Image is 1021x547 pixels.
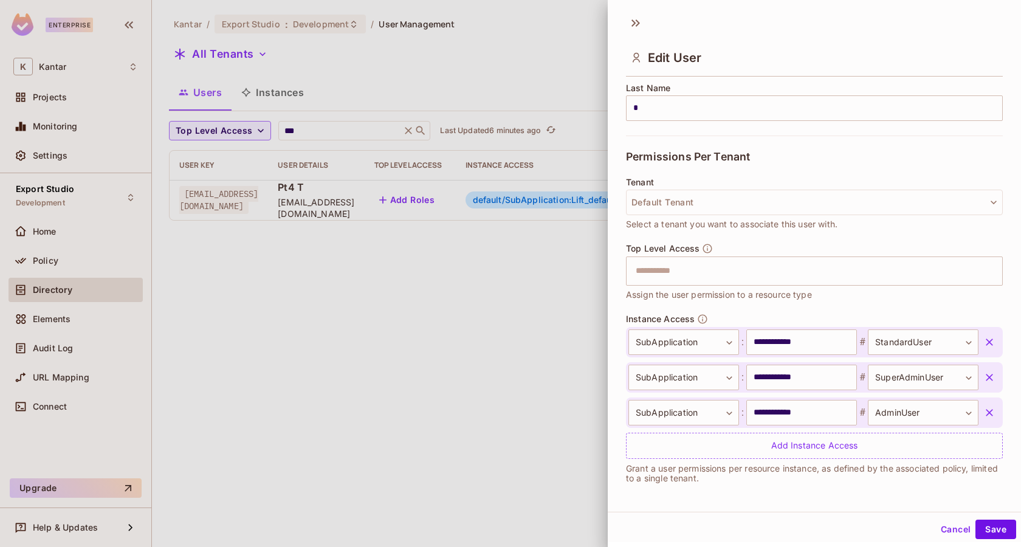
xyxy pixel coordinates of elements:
[628,400,739,425] div: SubApplication
[628,365,739,390] div: SubApplication
[626,177,654,187] span: Tenant
[739,335,746,349] span: :
[857,405,868,420] span: #
[648,50,701,65] span: Edit User
[626,218,837,231] span: Select a tenant you want to associate this user with.
[868,365,978,390] div: SuperAdminUser
[626,464,1003,483] p: Grant a user permissions per resource instance, as defined by the associated policy, limited to a...
[868,400,978,425] div: AdminUser
[626,244,700,253] span: Top Level Access
[739,370,746,385] span: :
[996,269,999,272] button: Open
[868,329,978,355] div: StandardUser
[628,329,739,355] div: SubApplication
[626,83,670,93] span: Last Name
[626,314,695,324] span: Instance Access
[975,520,1016,539] button: Save
[936,520,975,539] button: Cancel
[857,335,868,349] span: #
[626,288,812,301] span: Assign the user permission to a resource type
[739,405,746,420] span: :
[857,370,868,385] span: #
[626,151,750,163] span: Permissions Per Tenant
[626,190,1003,215] button: Default Tenant
[626,433,1003,459] div: Add Instance Access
